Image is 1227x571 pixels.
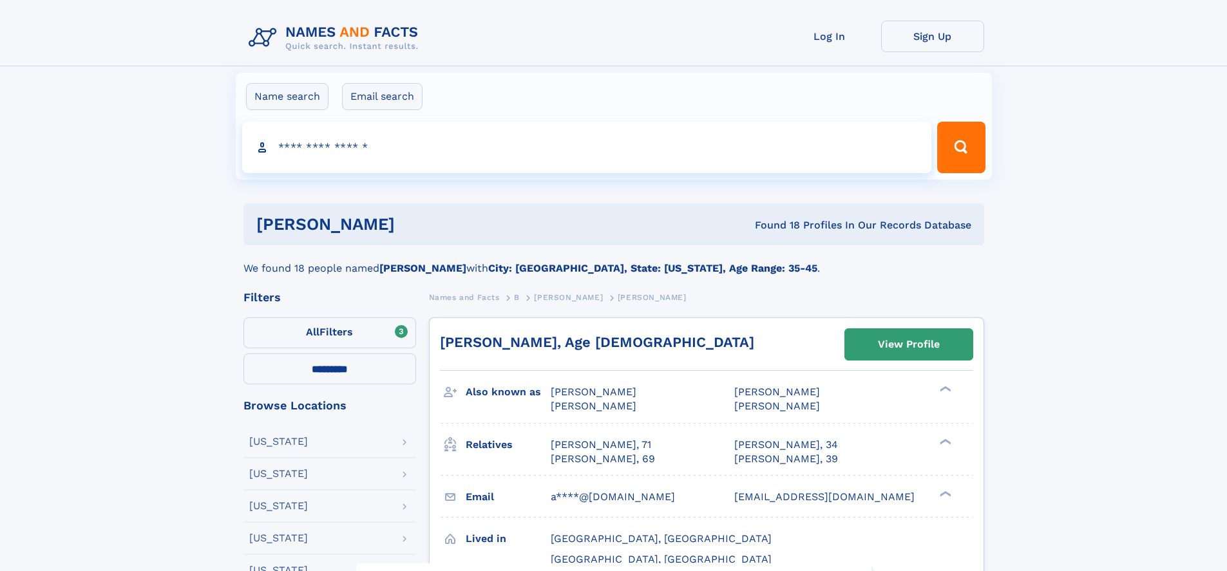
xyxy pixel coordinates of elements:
[249,501,308,511] div: [US_STATE]
[575,218,971,232] div: Found 18 Profiles In Our Records Database
[881,21,984,52] a: Sign Up
[243,400,416,411] div: Browse Locations
[514,293,520,302] span: B
[534,289,603,305] a: [PERSON_NAME]
[937,385,952,393] div: ❯
[534,293,603,302] span: [PERSON_NAME]
[466,486,551,508] h3: Email
[551,400,636,412] span: [PERSON_NAME]
[379,262,466,274] b: [PERSON_NAME]
[734,400,820,412] span: [PERSON_NAME]
[551,532,772,545] span: [GEOGRAPHIC_DATA], [GEOGRAPHIC_DATA]
[937,489,952,498] div: ❯
[249,469,308,479] div: [US_STATE]
[466,381,551,403] h3: Also known as
[242,122,932,173] input: search input
[551,553,772,565] span: [GEOGRAPHIC_DATA], [GEOGRAPHIC_DATA]
[937,437,952,445] div: ❯
[618,293,687,302] span: [PERSON_NAME]
[306,326,319,338] span: All
[243,245,984,276] div: We found 18 people named with .
[488,262,817,274] b: City: [GEOGRAPHIC_DATA], State: [US_STATE], Age Range: 35-45
[440,334,754,350] a: [PERSON_NAME], Age [DEMOGRAPHIC_DATA]
[845,329,973,360] a: View Profile
[342,83,423,110] label: Email search
[243,21,429,55] img: Logo Names and Facts
[249,533,308,543] div: [US_STATE]
[429,289,500,305] a: Names and Facts
[249,436,308,447] div: [US_STATE]
[246,83,328,110] label: Name search
[243,317,416,348] label: Filters
[734,452,838,466] a: [PERSON_NAME], 39
[551,452,655,466] a: [PERSON_NAME], 69
[734,491,915,503] span: [EMAIL_ADDRESS][DOMAIN_NAME]
[243,292,416,303] div: Filters
[551,386,636,398] span: [PERSON_NAME]
[878,330,940,359] div: View Profile
[734,438,838,452] a: [PERSON_NAME], 34
[551,438,651,452] a: [PERSON_NAME], 71
[734,386,820,398] span: [PERSON_NAME]
[466,528,551,550] h3: Lived in
[937,122,985,173] button: Search Button
[466,434,551,456] h3: Relatives
[778,21,881,52] a: Log In
[256,216,575,232] h1: [PERSON_NAME]
[514,289,520,305] a: B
